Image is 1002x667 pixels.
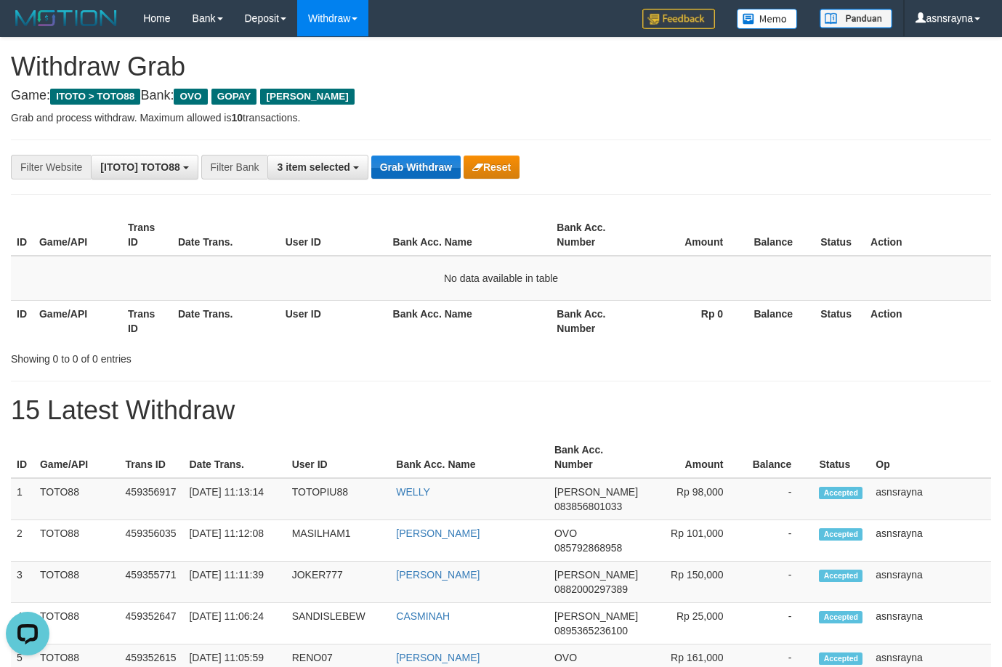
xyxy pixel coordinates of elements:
[819,652,862,665] span: Accepted
[231,112,243,124] strong: 10
[91,155,198,179] button: [ITOTO] TOTO88
[396,569,480,581] a: [PERSON_NAME]
[396,486,429,498] a: WELLY
[120,603,184,644] td: 459352647
[870,478,991,520] td: asnsrayna
[277,161,350,173] span: 3 item selected
[387,300,551,341] th: Bank Acc. Name
[34,437,120,478] th: Game/API
[819,487,862,499] span: Accepted
[183,562,286,603] td: [DATE] 11:11:39
[286,603,391,644] td: SANDISLEBEW
[11,562,34,603] td: 3
[554,625,628,636] span: Copy 0895365236100 to clipboard
[819,570,862,582] span: Accepted
[371,155,461,179] button: Grab Withdraw
[6,6,49,49] button: Open LiveChat chat widget
[33,214,122,256] th: Game/API
[172,214,280,256] th: Date Trans.
[11,256,991,301] td: No data available in table
[746,603,814,644] td: -
[644,603,745,644] td: Rp 25,000
[865,300,991,341] th: Action
[11,214,33,256] th: ID
[122,300,172,341] th: Trans ID
[815,214,865,256] th: Status
[390,437,549,478] th: Bank Acc. Name
[746,478,814,520] td: -
[554,610,638,622] span: [PERSON_NAME]
[286,478,391,520] td: TOTOPIU88
[11,7,121,29] img: MOTION_logo.png
[870,520,991,562] td: asnsrayna
[280,300,387,341] th: User ID
[746,437,814,478] th: Balance
[815,300,865,341] th: Status
[746,520,814,562] td: -
[639,214,745,256] th: Amount
[34,520,120,562] td: TOTO88
[551,214,639,256] th: Bank Acc. Number
[554,542,622,554] span: Copy 085792868958 to clipboard
[33,300,122,341] th: Game/API
[554,652,577,663] span: OVO
[100,161,179,173] span: [ITOTO] TOTO88
[172,300,280,341] th: Date Trans.
[211,89,257,105] span: GOPAY
[644,520,745,562] td: Rp 101,000
[120,437,184,478] th: Trans ID
[870,562,991,603] td: asnsrayna
[50,89,140,105] span: ITOTO > TOTO88
[11,520,34,562] td: 2
[34,603,120,644] td: TOTO88
[11,89,991,103] h4: Game: Bank:
[34,478,120,520] td: TOTO88
[549,437,644,478] th: Bank Acc. Number
[745,214,815,256] th: Balance
[11,478,34,520] td: 1
[122,214,172,256] th: Trans ID
[34,562,120,603] td: TOTO88
[11,110,991,125] p: Grab and process withdraw. Maximum allowed is transactions.
[183,437,286,478] th: Date Trans.
[120,562,184,603] td: 459355771
[639,300,745,341] th: Rp 0
[260,89,354,105] span: [PERSON_NAME]
[819,528,862,541] span: Accepted
[554,583,628,595] span: Copy 0882000297389 to clipboard
[11,437,34,478] th: ID
[396,652,480,663] a: [PERSON_NAME]
[286,562,391,603] td: JOKER777
[813,437,870,478] th: Status
[280,214,387,256] th: User ID
[644,478,745,520] td: Rp 98,000
[201,155,268,179] div: Filter Bank
[11,346,407,366] div: Showing 0 to 0 of 0 entries
[554,569,638,581] span: [PERSON_NAME]
[870,437,991,478] th: Op
[120,478,184,520] td: 459356917
[464,155,520,179] button: Reset
[387,214,551,256] th: Bank Acc. Name
[267,155,368,179] button: 3 item selected
[183,520,286,562] td: [DATE] 11:12:08
[11,155,91,179] div: Filter Website
[737,9,798,29] img: Button%20Memo.svg
[820,9,892,28] img: panduan.png
[286,437,391,478] th: User ID
[183,603,286,644] td: [DATE] 11:06:24
[183,478,286,520] td: [DATE] 11:13:14
[554,527,577,539] span: OVO
[819,611,862,623] span: Accepted
[286,520,391,562] td: MASILHAM1
[554,501,622,512] span: Copy 083856801033 to clipboard
[554,486,638,498] span: [PERSON_NAME]
[644,562,745,603] td: Rp 150,000
[174,89,207,105] span: OVO
[396,610,450,622] a: CASMINAH
[396,527,480,539] a: [PERSON_NAME]
[642,9,715,29] img: Feedback.jpg
[870,603,991,644] td: asnsrayna
[11,300,33,341] th: ID
[11,396,991,425] h1: 15 Latest Withdraw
